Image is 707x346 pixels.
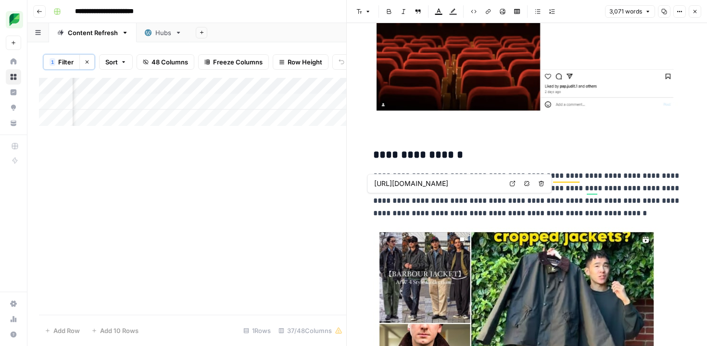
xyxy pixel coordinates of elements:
[49,23,137,42] a: Content Refresh
[137,54,194,70] button: 48 Columns
[6,311,21,327] a: Usage
[50,58,55,66] div: 1
[99,54,133,70] button: Sort
[605,5,655,18] button: 3,071 words
[609,7,642,16] span: 3,071 words
[39,323,86,338] button: Add Row
[137,23,190,42] a: Hubs
[6,8,21,32] button: Workspace: SproutSocial
[155,28,171,37] div: Hubs
[6,11,23,28] img: SproutSocial Logo
[240,323,275,338] div: 1 Rows
[6,100,21,115] a: Opportunities
[151,57,188,67] span: 48 Columns
[6,296,21,311] a: Settings
[275,323,346,338] div: 37/48 Columns
[273,54,328,70] button: Row Height
[58,57,74,67] span: Filter
[213,57,263,67] span: Freeze Columns
[43,54,79,70] button: 1Filter
[86,323,144,338] button: Add 10 Rows
[51,58,54,66] span: 1
[6,54,21,69] a: Home
[198,54,269,70] button: Freeze Columns
[53,326,80,335] span: Add Row
[6,69,21,85] a: Browse
[6,327,21,342] button: Help + Support
[100,326,139,335] span: Add 10 Rows
[288,57,322,67] span: Row Height
[6,85,21,100] a: Insights
[105,57,118,67] span: Sort
[6,115,21,131] a: Your Data
[68,28,118,37] div: Content Refresh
